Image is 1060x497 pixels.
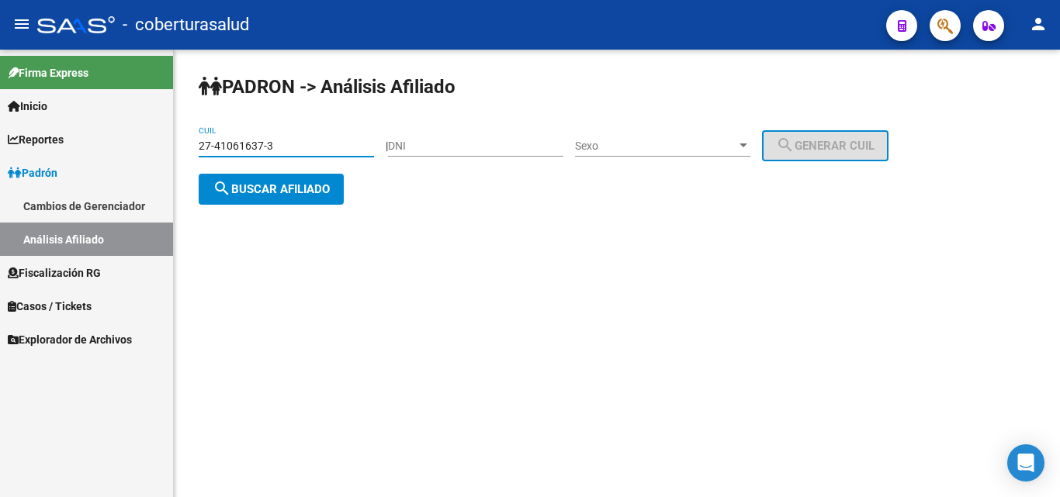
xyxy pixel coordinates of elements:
[8,98,47,115] span: Inicio
[776,136,795,154] mat-icon: search
[199,174,344,205] button: Buscar afiliado
[386,140,900,152] div: |
[199,76,456,98] strong: PADRON -> Análisis Afiliado
[8,331,132,348] span: Explorador de Archivos
[8,64,88,81] span: Firma Express
[776,139,875,153] span: Generar CUIL
[8,264,101,281] span: Fiscalización RG
[8,164,57,181] span: Padrón
[1007,444,1044,481] div: Open Intercom Messenger
[213,182,330,196] span: Buscar afiliado
[8,131,64,148] span: Reportes
[123,8,249,42] span: - coberturasalud
[762,130,889,161] button: Generar CUIL
[213,179,231,198] mat-icon: search
[1029,15,1048,33] mat-icon: person
[12,15,31,33] mat-icon: menu
[8,298,92,315] span: Casos / Tickets
[575,140,736,153] span: Sexo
